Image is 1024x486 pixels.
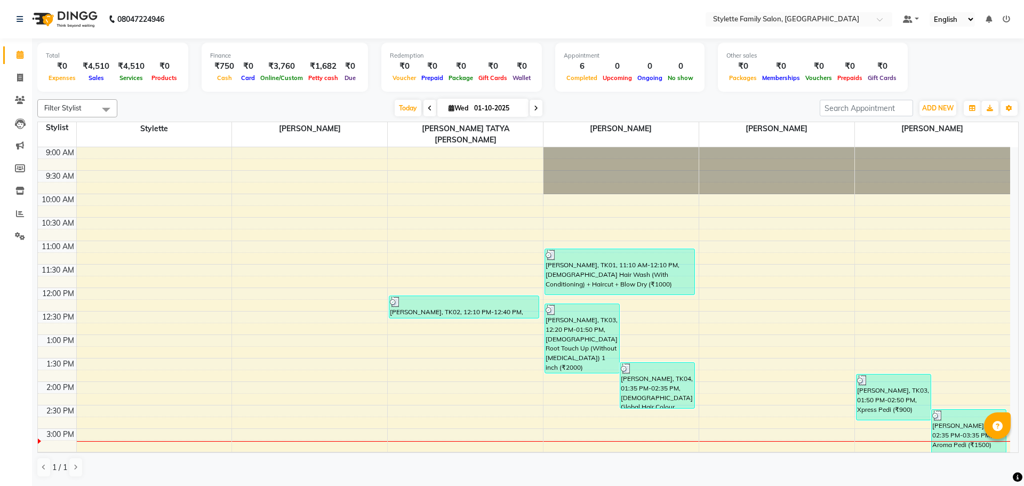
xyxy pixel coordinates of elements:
b: 08047224946 [117,4,164,34]
span: Packages [726,74,759,82]
div: 1:30 PM [44,358,76,370]
div: ₹0 [865,60,899,73]
div: Other sales [726,51,899,60]
span: Today [395,100,421,116]
span: Ongoing [635,74,665,82]
div: 0 [600,60,635,73]
div: ₹0 [46,60,78,73]
div: 12:00 PM [40,288,76,299]
div: ₹0 [238,60,258,73]
div: [PERSON_NAME], TK03, 12:20 PM-01:50 PM, [DEMOGRAPHIC_DATA] Root Touch Up (Without [MEDICAL_DATA])... [545,304,619,373]
div: ₹0 [510,60,533,73]
div: Stylist [38,122,76,133]
span: Wed [446,104,471,112]
input: 2025-10-01 [471,100,524,116]
span: Expenses [46,74,78,82]
span: Filter Stylist [44,103,82,112]
span: Sales [86,74,107,82]
div: 9:00 AM [44,147,76,158]
span: [PERSON_NAME] TATYA [PERSON_NAME] [388,122,543,147]
div: 11:00 AM [39,241,76,252]
div: ₹0 [476,60,510,73]
div: 1:00 PM [44,335,76,346]
span: Memberships [759,74,803,82]
div: [PERSON_NAME], TK01, 11:10 AM-12:10 PM, [DEMOGRAPHIC_DATA] Hair Wash (With Conditioning) + Haircu... [545,249,694,294]
div: 12:30 PM [40,312,76,323]
span: Services [117,74,146,82]
span: Upcoming [600,74,635,82]
div: 9:30 AM [44,171,76,182]
div: ₹0 [419,60,446,73]
span: Wallet [510,74,533,82]
div: Appointment [564,51,696,60]
span: Due [342,74,358,82]
div: 2:00 PM [44,382,76,393]
span: Petty cash [306,74,341,82]
span: Package [446,74,476,82]
span: Online/Custom [258,74,306,82]
span: Gift Cards [476,74,510,82]
div: [PERSON_NAME], TK02, 12:10 PM-12:40 PM, Threading Eye Brow (₹100) [389,296,539,318]
div: 10:00 AM [39,194,76,205]
div: ₹1,682 [306,60,341,73]
iframe: chat widget [979,443,1013,475]
div: [PERSON_NAME], TK03, 01:50 PM-02:50 PM, Xpress Pedi (₹900) [857,375,931,420]
div: ₹0 [759,60,803,73]
span: Stylette [77,122,232,136]
div: 10:30 AM [39,218,76,229]
div: Finance [210,51,359,60]
span: No show [665,74,696,82]
span: [PERSON_NAME] [232,122,387,136]
div: ₹0 [446,60,476,73]
span: ADD NEW [922,104,954,112]
div: Redemption [390,51,533,60]
button: ADD NEW [919,101,956,116]
span: Card [238,74,258,82]
div: ₹0 [835,60,865,73]
div: ₹0 [390,60,419,73]
input: Search Appointment [820,100,913,116]
span: Cash [214,74,235,82]
span: 1 / 1 [52,462,67,473]
div: ₹0 [726,60,759,73]
span: Prepaids [835,74,865,82]
div: 6 [564,60,600,73]
span: Voucher [390,74,419,82]
span: [PERSON_NAME] [699,122,854,136]
div: [PERSON_NAME], TK04, 02:35 PM-03:35 PM, Aroma Pedi (₹1500) [932,410,1006,455]
span: Gift Cards [865,74,899,82]
div: ₹3,760 [258,60,306,73]
div: ₹0 [803,60,835,73]
div: 3:30 PM [44,452,76,464]
div: ₹0 [149,60,180,73]
span: Completed [564,74,600,82]
span: [PERSON_NAME] [855,122,1010,136]
div: 0 [665,60,696,73]
span: [PERSON_NAME] [543,122,699,136]
div: ₹4,510 [78,60,114,73]
div: ₹0 [341,60,359,73]
div: 2:30 PM [44,405,76,417]
div: [PERSON_NAME], TK04, 01:35 PM-02:35 PM, [DEMOGRAPHIC_DATA] Global Hair Colour (Without [MEDICAL_D... [620,363,694,408]
div: 11:30 AM [39,265,76,276]
div: 0 [635,60,665,73]
span: Vouchers [803,74,835,82]
span: Prepaid [419,74,446,82]
div: Total [46,51,180,60]
span: Products [149,74,180,82]
img: logo [27,4,100,34]
div: ₹4,510 [114,60,149,73]
div: 3:00 PM [44,429,76,440]
div: ₹750 [210,60,238,73]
